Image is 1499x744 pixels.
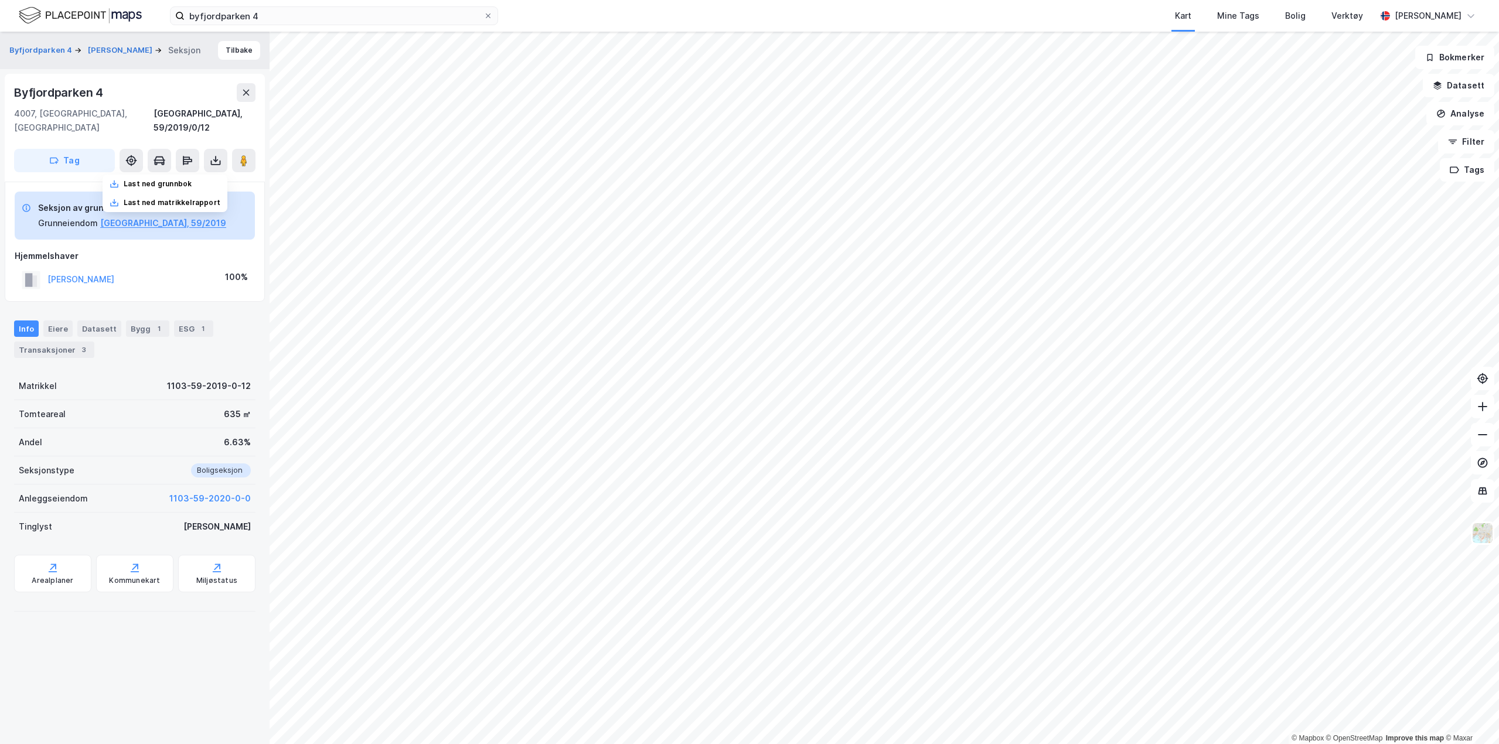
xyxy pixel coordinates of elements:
div: Last ned grunnbok [124,179,192,189]
button: [GEOGRAPHIC_DATA], 59/2019 [100,216,226,230]
a: Mapbox [1292,734,1324,742]
div: Seksjon [168,43,200,57]
button: Tilbake [218,41,260,60]
div: ESG [174,320,213,337]
a: Improve this map [1386,734,1444,742]
div: Eiere [43,320,73,337]
div: Kommunekart [109,576,160,585]
div: Datasett [77,320,121,337]
div: Tomteareal [19,407,66,421]
div: Info [14,320,39,337]
div: Bygg [126,320,169,337]
div: 100% [225,270,248,284]
div: Kart [1175,9,1191,23]
div: [PERSON_NAME] [183,520,251,534]
div: Seksjon av grunneiendom [38,201,226,215]
div: Seksjonstype [19,463,74,477]
div: Mine Tags [1217,9,1259,23]
div: 4007, [GEOGRAPHIC_DATA], [GEOGRAPHIC_DATA] [14,107,154,135]
button: Bokmerker [1415,46,1494,69]
div: Transaksjoner [14,342,94,358]
img: Z [1471,522,1494,544]
div: Miljøstatus [196,576,237,585]
button: [PERSON_NAME] [88,45,155,56]
div: Byfjordparken 4 [14,83,105,102]
div: Andel [19,435,42,449]
button: Tag [14,149,115,172]
div: Matrikkel [19,379,57,393]
div: Hjemmelshaver [15,249,255,263]
iframe: Chat Widget [1440,688,1499,744]
div: Grunneiendom [38,216,98,230]
div: 1103-59-2019-0-12 [167,379,251,393]
div: Verktøy [1331,9,1363,23]
button: Filter [1438,130,1494,153]
input: Søk på adresse, matrikkel, gårdeiere, leietakere eller personer [185,7,483,25]
div: Anleggseiendom [19,492,88,506]
button: 1103-59-2020-0-0 [169,492,251,506]
div: [GEOGRAPHIC_DATA], 59/2019/0/12 [154,107,255,135]
button: Analyse [1426,102,1494,125]
a: OpenStreetMap [1326,734,1383,742]
div: [PERSON_NAME] [1395,9,1461,23]
div: 1 [197,323,209,335]
button: Tags [1440,158,1494,182]
div: 635 ㎡ [224,407,251,421]
div: Arealplaner [32,576,73,585]
div: Bolig [1285,9,1306,23]
div: Tinglyst [19,520,52,534]
button: Byfjordparken 4 [9,45,74,56]
div: Kontrollprogram for chat [1440,688,1499,744]
img: logo.f888ab2527a4732fd821a326f86c7f29.svg [19,5,142,26]
div: 3 [78,344,90,356]
div: 6.63% [224,435,251,449]
button: Datasett [1423,74,1494,97]
div: Last ned matrikkelrapport [124,198,220,207]
div: 1 [153,323,165,335]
